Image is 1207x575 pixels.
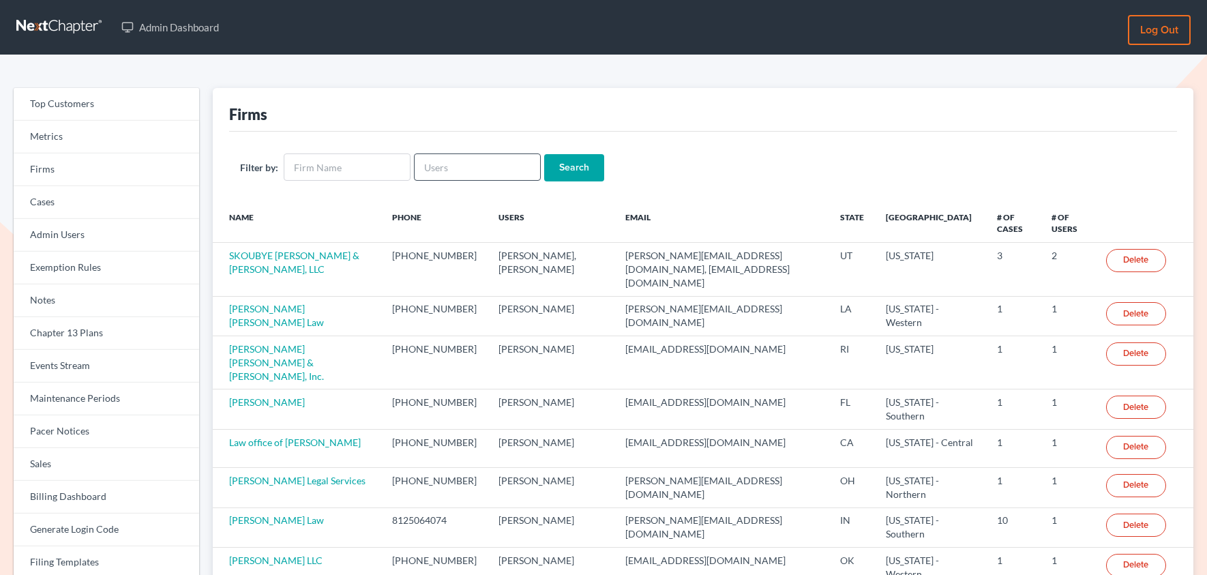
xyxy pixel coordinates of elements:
[1041,336,1095,389] td: 1
[614,429,829,467] td: [EMAIL_ADDRESS][DOMAIN_NAME]
[488,296,614,336] td: [PERSON_NAME]
[986,336,1041,389] td: 1
[614,336,829,389] td: [EMAIL_ADDRESS][DOMAIN_NAME]
[614,243,829,296] td: [PERSON_NAME][EMAIL_ADDRESS][DOMAIN_NAME], [EMAIL_ADDRESS][DOMAIN_NAME]
[1041,243,1095,296] td: 2
[14,481,199,514] a: Billing Dashboard
[229,514,324,526] a: [PERSON_NAME] Law
[986,429,1041,467] td: 1
[1106,249,1166,272] a: Delete
[614,296,829,336] td: [PERSON_NAME][EMAIL_ADDRESS][DOMAIN_NAME]
[875,203,986,243] th: [GEOGRAPHIC_DATA]
[229,396,305,408] a: [PERSON_NAME]
[1128,15,1191,45] a: Log out
[14,252,199,284] a: Exemption Rules
[829,243,875,296] td: UT
[986,389,1041,429] td: 1
[986,203,1041,243] th: # of Cases
[14,514,199,546] a: Generate Login Code
[284,153,411,181] input: Firm Name
[488,468,614,507] td: [PERSON_NAME]
[614,389,829,429] td: [EMAIL_ADDRESS][DOMAIN_NAME]
[229,250,359,275] a: SKOUBYE [PERSON_NAME] & [PERSON_NAME], LLC
[875,296,986,336] td: [US_STATE] - Western
[1106,342,1166,366] a: Delete
[14,88,199,121] a: Top Customers
[1041,203,1095,243] th: # of Users
[875,389,986,429] td: [US_STATE] - Southern
[614,507,829,547] td: [PERSON_NAME][EMAIL_ADDRESS][DOMAIN_NAME]
[1106,436,1166,459] a: Delete
[1106,514,1166,537] a: Delete
[986,507,1041,547] td: 10
[14,383,199,415] a: Maintenance Periods
[14,186,199,219] a: Cases
[115,15,226,40] a: Admin Dashboard
[829,296,875,336] td: LA
[488,203,614,243] th: Users
[14,317,199,350] a: Chapter 13 Plans
[875,243,986,296] td: [US_STATE]
[986,468,1041,507] td: 1
[14,448,199,481] a: Sales
[381,203,488,243] th: Phone
[381,507,488,547] td: 8125064074
[381,336,488,389] td: [PHONE_NUMBER]
[381,296,488,336] td: [PHONE_NUMBER]
[381,389,488,429] td: [PHONE_NUMBER]
[229,555,323,566] a: [PERSON_NAME] LLC
[1041,389,1095,429] td: 1
[829,429,875,467] td: CA
[14,121,199,153] a: Metrics
[1041,507,1095,547] td: 1
[14,350,199,383] a: Events Stream
[875,336,986,389] td: [US_STATE]
[488,336,614,389] td: [PERSON_NAME]
[240,160,278,175] label: Filter by:
[1106,396,1166,419] a: Delete
[829,336,875,389] td: RI
[488,243,614,296] td: [PERSON_NAME], [PERSON_NAME]
[614,203,829,243] th: Email
[14,284,199,317] a: Notes
[488,429,614,467] td: [PERSON_NAME]
[1106,302,1166,325] a: Delete
[1106,474,1166,497] a: Delete
[14,415,199,448] a: Pacer Notices
[829,468,875,507] td: OH
[1041,468,1095,507] td: 1
[381,243,488,296] td: [PHONE_NUMBER]
[488,507,614,547] td: [PERSON_NAME]
[829,203,875,243] th: State
[986,243,1041,296] td: 3
[614,468,829,507] td: [PERSON_NAME][EMAIL_ADDRESS][DOMAIN_NAME]
[1041,429,1095,467] td: 1
[213,203,381,243] th: Name
[14,153,199,186] a: Firms
[875,507,986,547] td: [US_STATE] - Southern
[229,343,324,382] a: [PERSON_NAME] [PERSON_NAME] & [PERSON_NAME], Inc.
[414,153,541,181] input: Users
[14,219,199,252] a: Admin Users
[229,303,324,328] a: [PERSON_NAME] [PERSON_NAME] Law
[1041,296,1095,336] td: 1
[229,104,267,124] div: Firms
[829,507,875,547] td: IN
[986,296,1041,336] td: 1
[229,437,361,448] a: Law office of [PERSON_NAME]
[488,389,614,429] td: [PERSON_NAME]
[829,389,875,429] td: FL
[381,429,488,467] td: [PHONE_NUMBER]
[381,468,488,507] td: [PHONE_NUMBER]
[229,475,366,486] a: [PERSON_NAME] Legal Services
[875,468,986,507] td: [US_STATE] - Northern
[544,154,604,181] input: Search
[875,429,986,467] td: [US_STATE] - Central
